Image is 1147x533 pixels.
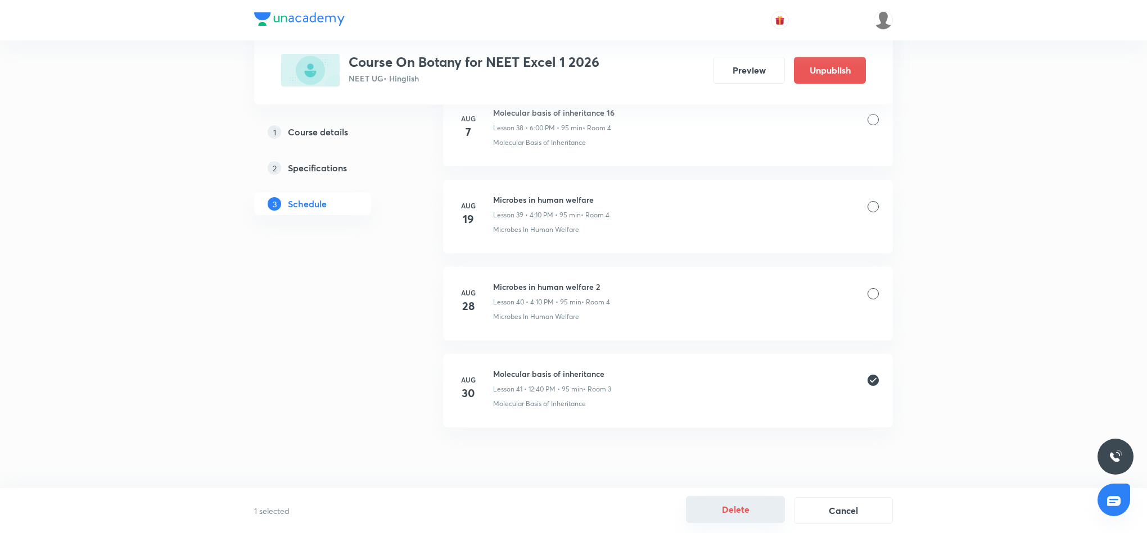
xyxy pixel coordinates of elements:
[493,107,615,119] h6: Molecular basis of inheritance 16
[349,54,599,70] h3: Course On Botany for NEET Excel 1 2026
[493,384,583,394] p: Lesson 41 • 12:40 PM • 95 min
[457,124,480,140] h4: 7
[457,201,480,211] h6: Aug
[254,12,345,26] img: Company Logo
[493,281,610,293] h6: Microbes in human welfare 2
[493,123,582,133] p: Lesson 38 • 6:00 PM • 95 min
[493,210,581,220] p: Lesson 39 • 4:10 PM • 95 min
[457,298,480,315] h4: 28
[349,72,599,84] p: NEET UG • Hinglish
[268,197,281,211] p: 3
[686,496,785,523] button: Delete
[581,297,610,307] p: • Room 4
[794,57,866,84] button: Unpublish
[254,505,488,517] p: 1 selected
[581,210,609,220] p: • Room 4
[583,384,611,394] p: • Room 3
[254,157,407,179] a: 2Specifications
[713,57,785,84] button: Preview
[457,211,480,227] h4: 19
[874,11,893,30] img: Shivank
[268,161,281,175] p: 2
[288,197,327,211] h5: Schedule
[457,113,480,124] h6: Aug
[493,297,581,307] p: Lesson 40 • 4:10 PM • 95 min
[493,138,586,148] p: Molecular Basis of Inheritance
[582,123,611,133] p: • Room 4
[254,12,345,29] a: Company Logo
[493,399,586,409] p: Molecular Basis of Inheritance
[493,225,579,235] p: Microbes In Human Welfare
[457,288,480,298] h6: Aug
[771,11,789,29] button: avatar
[1109,450,1122,463] img: ttu
[281,54,340,86] img: E784A187-9537-4A07-AE40-164CAD79E586_plus.png
[288,125,348,139] h5: Course details
[794,497,893,524] button: Cancel
[775,15,785,25] img: avatar
[457,385,480,402] h4: 30
[268,125,281,139] p: 1
[288,161,347,175] h5: Specifications
[493,312,579,322] p: Microbes In Human Welfare
[457,375,480,385] h6: Aug
[254,121,407,143] a: 1Course details
[493,194,609,206] h6: Microbes in human welfare
[493,368,611,380] h6: Molecular basis of inheritance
